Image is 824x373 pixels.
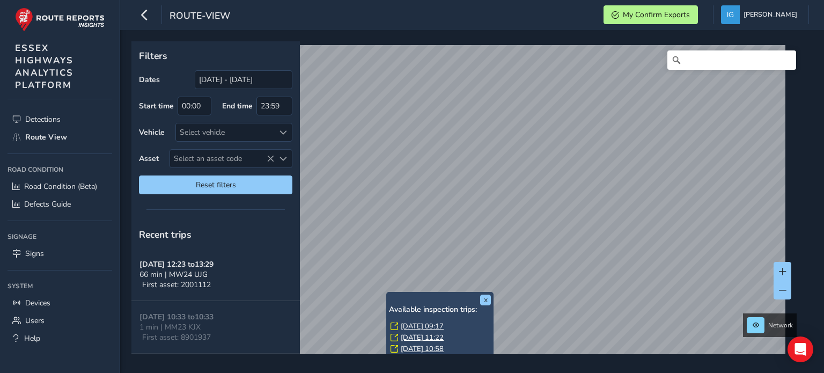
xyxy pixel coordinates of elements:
[176,123,274,141] div: Select vehicle
[788,337,813,362] div: Open Intercom Messenger
[170,150,274,167] span: Select an asset code
[8,128,112,146] a: Route View
[24,181,97,192] span: Road Condition (Beta)
[667,50,796,70] input: Search
[25,316,45,326] span: Users
[274,150,292,167] div: Select an asset code
[25,132,67,142] span: Route View
[147,180,284,190] span: Reset filters
[8,312,112,330] a: Users
[15,42,73,91] span: ESSEX HIGHWAYS ANALYTICS PLATFORM
[139,75,160,85] label: Dates
[8,162,112,178] div: Road Condition
[24,333,40,343] span: Help
[139,322,201,332] span: 1 min | MM23 KJX
[25,114,61,125] span: Detections
[8,278,112,294] div: System
[222,101,253,111] label: End time
[142,332,211,342] span: First asset: 8901937
[135,45,785,367] canvas: Map
[8,195,112,213] a: Defects Guide
[170,9,230,24] span: route-view
[131,248,300,301] button: [DATE] 12:23 to13:2966 min | MW24 UJGFirst asset: 2001112
[768,321,793,330] span: Network
[8,111,112,128] a: Detections
[604,5,698,24] button: My Confirm Exports
[139,153,159,164] label: Asset
[623,10,690,20] span: My Confirm Exports
[25,298,50,308] span: Devices
[8,330,112,347] a: Help
[8,294,112,312] a: Devices
[401,344,444,354] a: [DATE] 10:58
[24,199,71,209] span: Defects Guide
[139,228,192,241] span: Recent trips
[389,305,491,315] h6: Available inspection trips:
[25,248,44,259] span: Signs
[139,312,214,322] strong: [DATE] 10:33 to 10:33
[401,333,444,342] a: [DATE] 11:22
[8,245,112,262] a: Signs
[142,280,211,290] span: First asset: 2001112
[480,295,491,305] button: x
[721,5,801,24] button: [PERSON_NAME]
[401,321,444,331] a: [DATE] 09:17
[131,301,300,354] button: [DATE] 10:33 to10:331 min | MM23 KJXFirst asset: 8901937
[139,259,214,269] strong: [DATE] 12:23 to 13:29
[721,5,740,24] img: diamond-layout
[8,178,112,195] a: Road Condition (Beta)
[15,8,105,32] img: rr logo
[8,229,112,245] div: Signage
[139,127,165,137] label: Vehicle
[139,101,174,111] label: Start time
[744,5,797,24] span: [PERSON_NAME]
[139,49,292,63] p: Filters
[139,175,292,194] button: Reset filters
[139,269,208,280] span: 66 min | MW24 UJG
